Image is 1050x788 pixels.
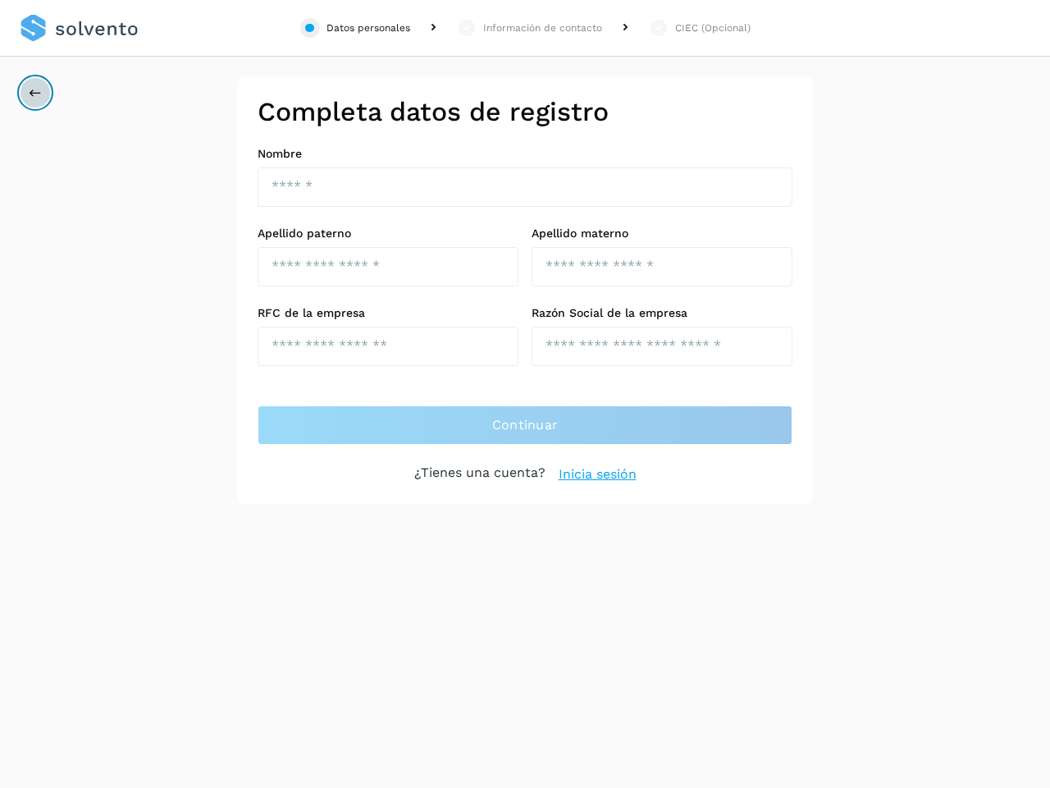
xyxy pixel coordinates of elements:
[258,405,792,445] button: Continuar
[258,227,518,241] label: Apellido paterno
[258,96,792,127] h2: Completa datos de registro
[492,416,559,434] span: Continuar
[326,21,410,35] div: Datos personales
[532,306,792,320] label: Razón Social de la empresa
[258,306,518,320] label: RFC de la empresa
[675,21,751,35] div: CIEC (Opcional)
[258,147,792,161] label: Nombre
[532,227,792,241] label: Apellido materno
[483,21,602,35] div: Información de contacto
[559,465,637,484] a: Inicia sesión
[414,465,546,484] p: ¿Tienes una cuenta?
